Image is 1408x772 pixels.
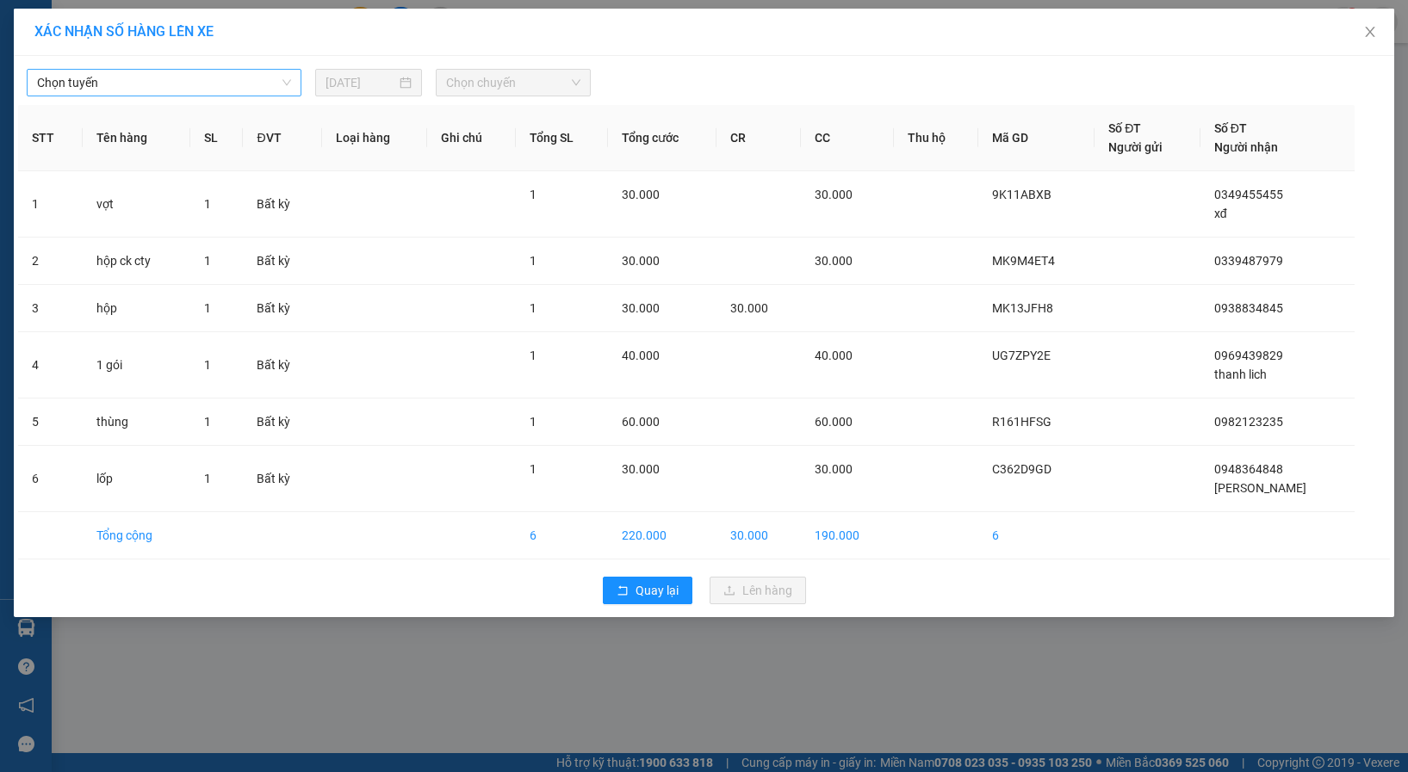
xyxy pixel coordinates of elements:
span: 30.000 [622,462,660,476]
td: 4 [18,332,83,398]
span: 60.000 [622,415,660,429]
span: Chọn tuyến [37,70,291,96]
td: 30.000 [716,512,801,559]
td: 220.000 [608,512,716,559]
span: 40.000 [815,349,853,362]
span: 1 [204,358,211,372]
span: 30.000 [815,254,853,268]
th: CC [801,105,894,171]
span: 1 [530,349,537,362]
th: Tổng SL [516,105,608,171]
th: SL [190,105,244,171]
td: vợt [83,171,190,238]
td: Bất kỳ [243,238,321,285]
span: 1 [204,254,211,268]
td: hộp ck cty [83,238,190,285]
td: Bất kỳ [243,285,321,332]
span: Số ĐT [1108,121,1141,135]
span: Người nhận [1214,140,1278,154]
span: 1 [204,301,211,315]
input: 14/08/2025 [326,73,396,92]
td: 190.000 [801,512,894,559]
th: Loại hàng [322,105,427,171]
span: 1 [530,415,537,429]
span: 1 [530,462,537,476]
th: Thu hộ [894,105,978,171]
span: 1 [204,415,211,429]
td: 6 [516,512,608,559]
th: Ghi chú [427,105,516,171]
td: 1 [18,171,83,238]
span: 30.000 [622,188,660,201]
span: 0969439829 [1214,349,1283,362]
span: R161HFSG [992,415,1051,429]
th: STT [18,105,83,171]
span: close [1363,25,1377,39]
span: thanh lich [1214,367,1267,381]
td: 1 gói [83,332,190,398]
span: 9K11ABXB [992,188,1051,201]
td: 6 [18,446,83,512]
span: 60.000 [815,415,853,429]
span: 0982123235 [1214,415,1283,429]
span: Chọn chuyến [446,70,580,96]
span: 1 [530,301,537,315]
button: Close [1346,9,1394,57]
span: 0349455455 [1214,188,1283,201]
td: 6 [978,512,1095,559]
th: Mã GD [978,105,1095,171]
span: 30.000 [815,462,853,476]
span: 1 [204,197,211,211]
span: Quay lại [636,581,679,600]
span: MK13JFH8 [992,301,1053,315]
button: rollbackQuay lại [603,577,692,604]
th: Tổng cước [608,105,716,171]
td: Tổng cộng [83,512,190,559]
td: Bất kỳ [243,171,321,238]
span: 30.000 [815,188,853,201]
span: 1 [204,472,211,485]
span: rollback [617,584,629,598]
td: Bất kỳ [243,332,321,398]
span: Người gửi [1108,140,1163,154]
span: 1 [530,254,537,268]
span: 1 [530,188,537,201]
td: thùng [83,398,190,446]
span: 0948364848 [1214,462,1283,476]
span: 0339487979 [1214,254,1283,268]
td: Bất kỳ [243,398,321,446]
td: Bất kỳ [243,446,321,512]
td: lốp [83,446,190,512]
span: xđ [1214,207,1227,220]
td: hộp [83,285,190,332]
span: 30.000 [730,301,768,315]
span: XÁC NHẬN SỐ HÀNG LÊN XE [34,23,214,40]
span: 30.000 [622,301,660,315]
span: Số ĐT [1214,121,1247,135]
th: ĐVT [243,105,321,171]
th: CR [716,105,801,171]
span: [PERSON_NAME] [1214,481,1306,495]
span: MK9M4ET4 [992,254,1055,268]
span: C362D9GD [992,462,1051,476]
button: uploadLên hàng [710,577,806,604]
span: UG7ZPY2E [992,349,1051,362]
th: Tên hàng [83,105,190,171]
td: 5 [18,398,83,446]
td: 3 [18,285,83,332]
span: 0938834845 [1214,301,1283,315]
span: 40.000 [622,349,660,362]
span: 30.000 [622,254,660,268]
td: 2 [18,238,83,285]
